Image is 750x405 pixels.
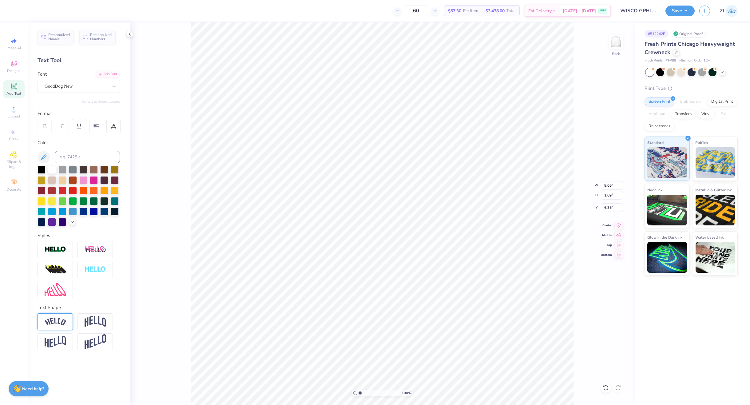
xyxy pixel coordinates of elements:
span: $3,438.00 [486,8,505,14]
span: Neon Ink [647,187,662,193]
img: Puff Ink [696,147,735,178]
strong: Need help? [22,386,45,392]
div: Foil [716,109,731,119]
span: Top [601,243,612,247]
span: Fresh Prints Chicago Heavyweight Crewneck [645,40,735,56]
img: Negative Space [85,266,106,273]
img: Standard [647,147,687,178]
span: Decorate [6,187,21,192]
img: Zhor Junavee Antocan [726,5,738,17]
span: Image AI [7,46,21,50]
span: # FP88 [666,58,676,63]
div: Original Proof [672,30,706,38]
span: Upload [8,114,20,119]
span: Standard [647,139,664,146]
div: Vinyl [697,109,715,119]
img: Metallic & Glitter Ink [696,195,735,225]
span: ZJ [720,7,724,14]
img: Stroke [45,246,66,253]
span: Middle [601,233,612,237]
img: Back [610,36,622,48]
button: Save [665,6,695,16]
span: Est. Delivery [528,8,552,14]
span: Bottom [601,253,612,257]
div: Text Shape [38,304,120,311]
span: $57.30 [448,8,461,14]
button: Switch to Greek Letters [81,99,120,104]
span: Puff Ink [696,139,708,146]
input: – – [404,5,428,16]
div: Add Font [96,71,120,78]
span: Center [601,223,612,228]
img: Arch [85,316,106,328]
img: Water based Ink [696,242,735,273]
span: Greek [9,137,19,141]
img: Flag [45,336,66,348]
div: Rhinestones [645,122,674,131]
span: Glow in the Dark Ink [647,234,682,240]
img: Glow in the Dark Ink [647,242,687,273]
input: Untitled Design [616,5,661,17]
img: Free Distort [45,283,66,296]
div: Embroidery [676,97,705,106]
span: Per Item [463,8,478,14]
a: ZJ [720,5,738,17]
img: 3d Illusion [45,265,66,275]
div: Text Tool [38,56,120,65]
span: Personalized Numbers [90,33,112,41]
div: Applique [645,109,669,119]
div: Print Type [645,85,738,92]
div: Color [38,139,120,146]
input: e.g. 7428 c [55,151,120,163]
span: Fresh Prints [645,58,663,63]
span: FREE [600,9,606,13]
span: Minimum Order: 12 + [679,58,710,63]
div: Styles [38,232,120,239]
span: Add Text [6,91,21,96]
span: Clipart & logos [3,159,25,169]
span: Personalized Names [48,33,70,41]
div: Back [612,51,620,57]
span: [DATE] - [DATE] [563,8,596,14]
span: Water based Ink [696,234,724,240]
div: # 512242E [645,30,669,38]
span: 100 % [402,390,411,396]
img: Neon Ink [647,195,687,225]
img: Shadow [85,246,106,253]
img: Arc [45,318,66,326]
div: Screen Print [645,97,674,106]
span: Total [506,8,516,14]
span: Designs [7,68,21,73]
img: Rise [85,334,106,349]
label: Font [38,71,47,78]
span: Metallic & Glitter Ink [696,187,732,193]
div: Digital Print [707,97,737,106]
div: Format [38,110,121,117]
div: Transfers [671,109,696,119]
